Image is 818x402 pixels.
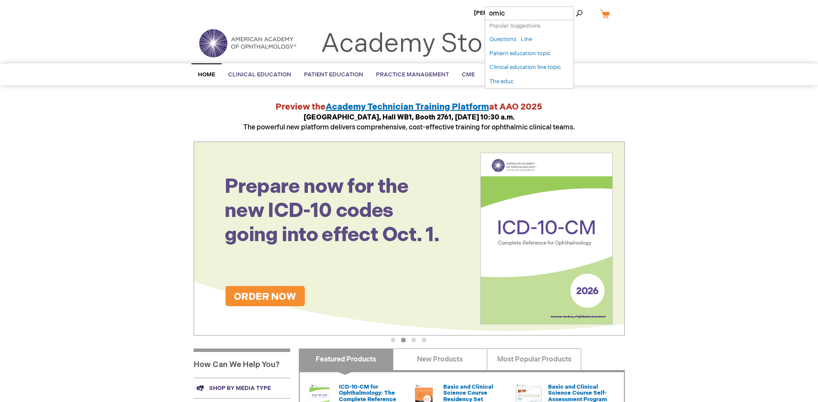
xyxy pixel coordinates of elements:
[462,71,475,78] span: CME
[243,113,575,132] span: The powerful new platform delivers comprehensive, cost-effective training for ophthalmic clinical...
[228,71,291,78] span: Clinical Education
[487,349,581,370] a: Most Popular Products
[194,378,290,398] a: Shop by media type
[474,9,522,16] a: [PERSON_NAME]
[489,23,540,29] span: Popular Suggestions
[376,71,449,78] span: Practice Management
[194,349,290,378] h1: How Can We Help You?
[393,349,487,370] a: New Products
[489,78,514,86] a: The educ
[299,349,393,370] a: Featured Products
[304,71,363,78] span: Patient Education
[198,71,215,78] span: Home
[422,338,426,342] button: 4 of 4
[489,50,551,58] a: Patient education topic
[391,338,395,342] button: 1 of 4
[304,113,515,122] strong: [GEOGRAPHIC_DATA], Hall WB1, Booth 2761, [DATE] 10:30 a.m.
[553,4,586,22] span: Search
[401,338,406,342] button: 2 of 4
[276,102,542,112] strong: Preview the at AAO 2025
[489,35,517,44] a: Questions
[489,63,561,72] a: Clinical education line topic
[485,6,574,20] input: Name, # or keyword
[411,338,416,342] button: 3 of 4
[521,35,532,44] a: Line
[326,102,489,112] a: Academy Technician Training Platform
[321,28,507,60] a: Academy Store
